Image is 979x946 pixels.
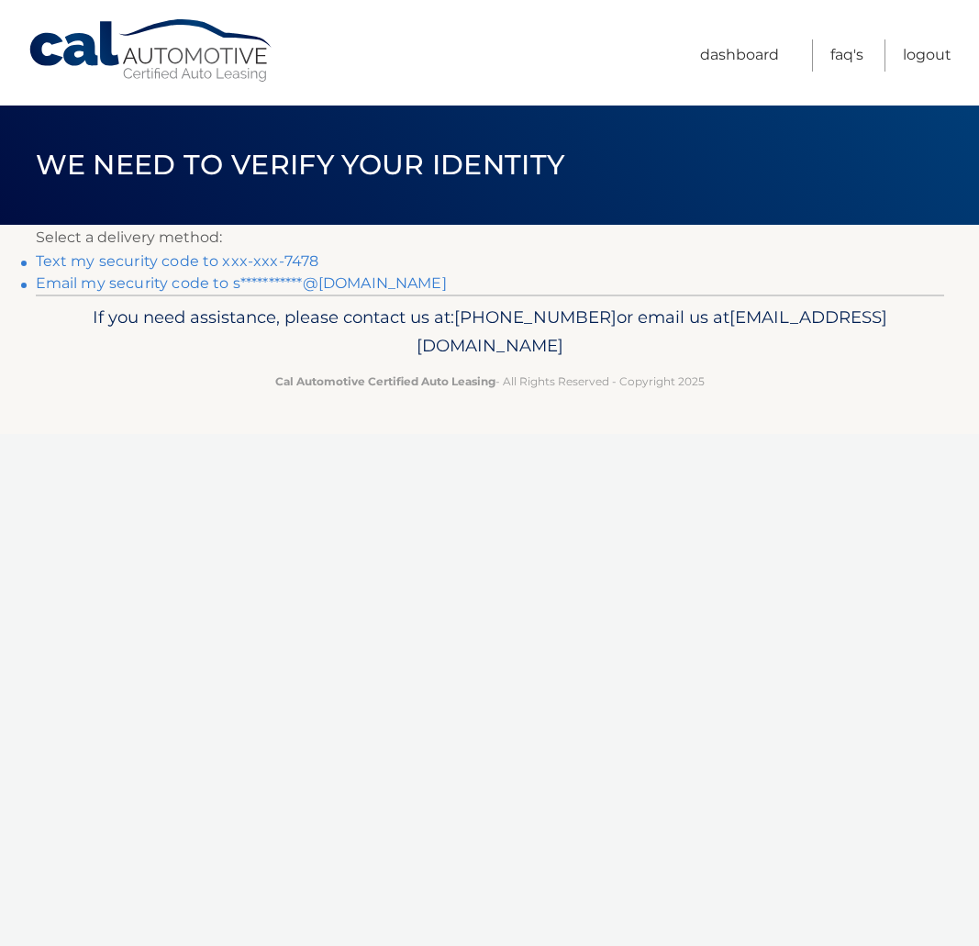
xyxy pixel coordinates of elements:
a: Cal Automotive [28,18,275,83]
p: If you need assistance, please contact us at: or email us at [63,303,917,362]
p: - All Rights Reserved - Copyright 2025 [63,372,917,391]
strong: Cal Automotive Certified Auto Leasing [275,374,495,388]
a: Dashboard [700,39,779,72]
p: Select a delivery method: [36,225,944,250]
span: [PHONE_NUMBER] [454,306,617,328]
a: Logout [903,39,951,72]
a: FAQ's [830,39,863,72]
span: We need to verify your identity [36,148,565,182]
a: Text my security code to xxx-xxx-7478 [36,252,319,270]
